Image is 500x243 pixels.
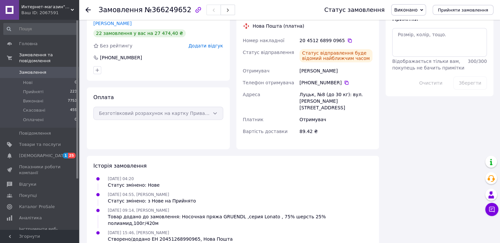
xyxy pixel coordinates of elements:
span: Повідомлення [19,130,51,136]
span: Головна [19,41,37,47]
span: [DATE] 04:20 [108,176,134,181]
span: Показники роботи компанії [19,164,61,176]
span: 0 [75,117,77,123]
button: Чат з покупцем [485,203,498,216]
div: Отримувач [298,114,374,125]
span: Вартість доставки [243,129,288,134]
span: Відображається тільки вам, покупець не бачить примітки [392,59,464,70]
div: Статус змінено: Нове [108,182,160,188]
span: Скасовані [23,107,45,113]
span: 7753 [68,98,77,104]
span: [DEMOGRAPHIC_DATA] [19,153,68,159]
span: Интернет-магазин"Шкатулка" [21,4,71,10]
div: [PHONE_NUMBER] [99,54,143,61]
span: 1 [63,153,68,158]
button: Прийняти замовлення [433,5,493,15]
span: Статус відправлення [243,50,294,55]
span: Отримувач [243,68,270,73]
span: 459 [70,107,77,113]
div: Товар додано до замовлення: Носочная пряжа GRUENDL ,серия Lonato , 75% шерсть 25% полиамид,100г/420м [108,213,372,227]
div: 22 замовлення у вас на 27 474,40 ₴ [93,29,186,37]
span: Товари та послуги [19,142,61,148]
span: Каталог ProSale [19,204,55,210]
span: Додати відгук [188,43,223,48]
span: Без рейтингу [100,43,132,48]
span: Платник [243,117,264,122]
div: Повернутися назад [85,7,91,13]
span: [DATE] 09:14, [PERSON_NAME] [108,208,169,213]
span: Прийняти замовлення [438,8,488,13]
span: Виконані [23,98,43,104]
span: Оплата [93,94,114,100]
div: [PHONE_NUMBER] [299,79,372,86]
span: Покупці [19,193,37,199]
span: Номер накладної [243,38,285,43]
span: [DATE] 04:55, [PERSON_NAME] [108,192,169,197]
div: Ваш ID: 2067591 [21,10,79,16]
div: 20 4512 6899 0965 [299,37,372,44]
span: №366249652 [145,6,191,14]
span: Примітки [392,16,418,22]
span: Відгуки [19,181,36,187]
span: Інструменти веб-майстра та SEO [19,226,61,238]
span: 300 / 300 [468,59,487,64]
span: Замовлення [19,69,46,75]
span: Виконано [394,7,417,13]
span: Нові [23,80,33,86]
span: Телефон отримувача [243,80,294,85]
div: Статус відправлення буде відомий найближчим часом [299,49,372,62]
span: 223 [70,89,77,95]
div: 89.42 ₴ [298,125,374,137]
span: Аналітика [19,215,42,221]
div: Луцьк, №8 (до 30 кг): вул. [PERSON_NAME][STREET_ADDRESS] [298,89,374,114]
span: Прийняті [23,89,43,95]
span: Оплачені [23,117,44,123]
input: Пошук [3,23,78,35]
div: Створено/додано ЕН 20451268990965, Нова Пошта [108,236,233,242]
div: Нова Пошта (платна) [251,23,306,29]
span: 0 [75,80,77,86]
a: [PERSON_NAME] [93,21,131,26]
div: Статус замовлення [324,7,385,13]
span: Замовлення та повідомлення [19,52,79,64]
span: Історія замовлення [93,163,147,169]
div: [PERSON_NAME] [298,65,374,77]
span: Замовлення [99,6,143,14]
span: 25 [68,153,76,158]
div: Статус змінено: з Нове на Прийнято [108,198,196,204]
span: [DATE] 15:46, [PERSON_NAME] [108,230,169,235]
span: Адреса [243,92,260,97]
